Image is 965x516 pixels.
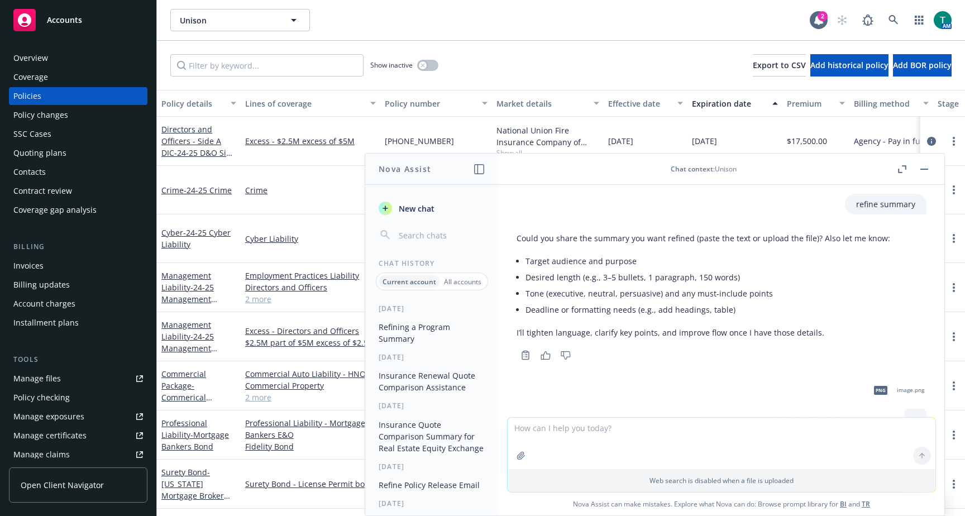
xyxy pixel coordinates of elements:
[874,386,887,394] span: png
[245,184,376,196] a: Crime
[9,144,147,162] a: Quoting plans
[867,376,926,404] div: pngimage.png
[13,144,66,162] div: Quoting plans
[831,9,853,31] a: Start snowing
[379,163,431,175] h1: Nova Assist
[692,98,766,109] div: Expiration date
[854,135,925,147] span: Agency - Pay in full
[947,330,961,343] a: more
[9,87,147,105] a: Policies
[934,11,952,29] img: photo
[180,15,276,26] span: Unison
[245,98,364,109] div: Lines of coverage
[245,293,376,305] a: 2 more
[496,98,587,109] div: Market details
[365,304,499,313] div: [DATE]
[13,163,46,181] div: Contacts
[374,415,490,457] button: Insurance Quote Comparison Summary for Real Estate Equity Exchange
[184,185,232,195] span: - 24-25 Crime
[947,428,961,442] a: more
[370,60,413,70] span: Show inactive
[9,106,147,124] a: Policy changes
[496,125,599,148] div: National Union Fire Insurance Company of [GEOGRAPHIC_DATA], [GEOGRAPHIC_DATA], AIG
[9,427,147,445] a: Manage certificates
[9,408,147,426] span: Manage exposures
[856,198,915,210] p: refine summary
[9,389,147,407] a: Policy checking
[9,446,147,464] a: Manage claims
[818,11,828,21] div: 2
[908,9,930,31] a: Switch app
[13,68,48,86] div: Coverage
[503,493,940,515] span: Nova Assist can make mistakes. Explore what Nova can do: Browse prompt library for and
[444,277,481,286] p: All accounts
[925,135,938,148] a: circleInformation
[245,325,376,348] a: Excess - Directors and Officers $2.5M part of $5M excess of $2.5M
[893,60,952,70] span: Add BOR policy
[753,60,806,70] span: Export to CSV
[161,124,236,170] a: Directors and Officers - Side A DIC
[882,9,905,31] a: Search
[245,281,376,293] a: Directors and Officers
[374,476,490,494] button: Refine Policy Release Email
[9,163,147,181] a: Contacts
[947,477,961,491] a: more
[753,54,806,77] button: Export to CSV
[857,9,879,31] a: Report a Bug
[517,327,890,338] p: I’ll tighten language, clarify key points, and improve flow once I have those details.
[13,125,51,143] div: SSC Cases
[13,427,87,445] div: Manage certificates
[514,476,929,485] p: Web search is disabled when a file is uploaded
[526,269,890,285] li: Desired length (e.g., 3–5 bullets, 1 paragraph, 150 words)
[365,352,499,362] div: [DATE]
[161,270,235,328] a: Management Liability
[245,270,376,281] a: Employment Practices Liability
[13,314,79,332] div: Installment plans
[161,185,232,195] a: Crime
[374,198,490,218] button: New chat
[13,446,70,464] div: Manage claims
[161,331,235,377] span: - 24-25 Management Liability $2.5 Part of $5m
[385,135,454,147] span: [PHONE_NUMBER]
[854,98,916,109] div: Billing method
[840,499,847,509] a: BI
[687,90,782,117] button: Expiration date
[245,368,376,380] a: Commercial Auto Liability - HNOA
[161,467,224,513] a: Surety Bond
[526,302,890,318] li: Deadline or formatting needs (e.g., add headings, table)
[13,389,70,407] div: Policy checking
[526,253,890,269] li: Target audience and purpose
[9,314,147,332] a: Installment plans
[947,232,961,245] a: more
[170,54,364,77] input: Filter by keyword...
[13,87,41,105] div: Policies
[520,350,531,360] svg: Copy to clipboard
[396,203,434,214] span: New chat
[496,148,599,157] span: Show all
[365,499,499,508] div: [DATE]
[604,90,687,117] button: Effective date
[13,49,48,67] div: Overview
[365,259,499,268] div: Chat History
[9,276,147,294] a: Billing updates
[671,164,737,174] div: : Unison
[947,135,961,148] a: more
[810,60,888,70] span: Add historical policy
[245,380,376,391] a: Commercial Property
[13,201,97,219] div: Coverage gap analysis
[13,106,68,124] div: Policy changes
[862,499,870,509] a: TR
[161,429,229,452] span: - Mortgage Bankers Bond
[787,135,827,147] span: $17,500.00
[897,386,924,394] span: image.png
[810,54,888,77] button: Add historical policy
[374,366,490,396] button: Insurance Renewal Quote Comparison Assistance
[383,277,436,286] p: Current account
[9,4,147,36] a: Accounts
[161,282,235,328] span: - 24-25 Management Liability $2.5 Part of $5m
[245,417,376,441] a: Professional Liability - Mortgage Bankers E&O
[13,408,84,426] div: Manage exposures
[893,54,952,77] button: Add BOR policy
[385,98,475,109] div: Policy number
[9,354,147,365] div: Tools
